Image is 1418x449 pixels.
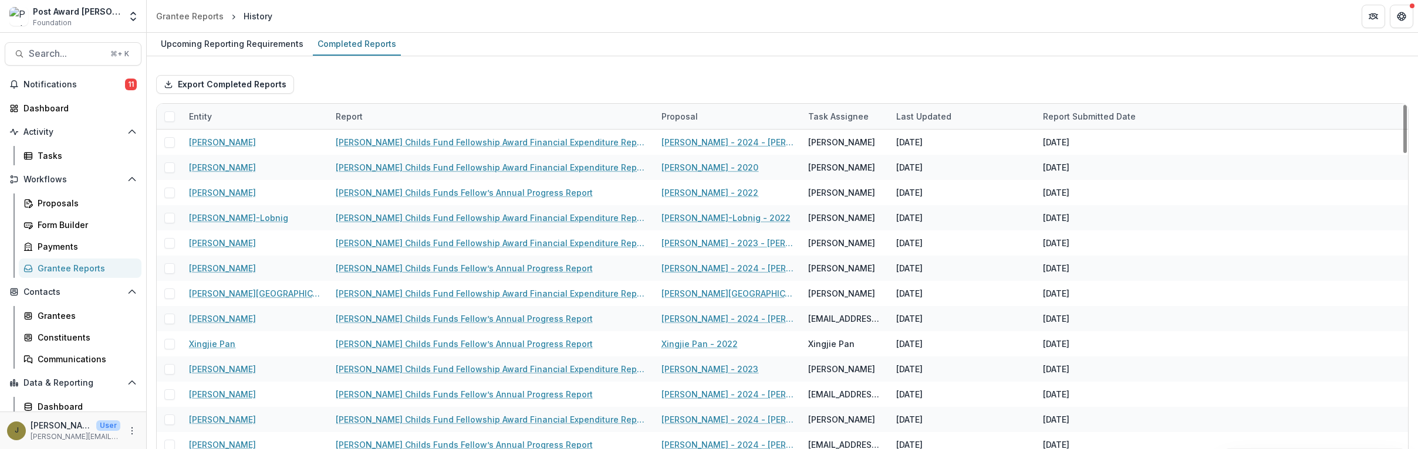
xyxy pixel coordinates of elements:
div: Task Assignee [801,104,889,129]
button: Export Completed Reports [156,75,294,94]
div: [EMAIL_ADDRESS][PERSON_NAME][DOMAIN_NAME] [808,388,882,400]
a: [PERSON_NAME] Childs Funds Fellow’s Annual Progress Report [336,312,593,325]
div: Grantees [38,309,132,322]
a: [PERSON_NAME] Childs Fund Fellowship Award Financial Expenditure Report [336,161,647,174]
div: Entity [182,104,329,129]
div: [DATE] [896,186,923,199]
a: [PERSON_NAME] - 2024 - [PERSON_NAME] Childs Memorial Fund - Fellowship Application [661,312,794,325]
div: Report Submitted Date [1036,104,1183,129]
a: [PERSON_NAME] [189,363,256,375]
button: Partners [1362,5,1385,28]
a: Payments [19,237,141,256]
div: Grantee Reports [156,10,224,22]
div: Jamie [15,427,19,434]
a: [PERSON_NAME][GEOGRAPHIC_DATA][PERSON_NAME] [189,287,322,300]
div: Completed Reports [313,35,401,52]
div: Report [329,104,654,129]
div: Last Updated [889,104,1036,129]
a: [PERSON_NAME] - 2020 [661,161,758,174]
div: Proposal [654,104,801,129]
a: [PERSON_NAME] [189,237,256,249]
p: [PERSON_NAME][EMAIL_ADDRESS][PERSON_NAME][DOMAIN_NAME] [31,431,120,442]
div: ⌘ + K [108,47,131,60]
a: [PERSON_NAME]-Lobnig - 2022 [661,212,791,224]
div: [DATE] [1043,312,1069,325]
p: [PERSON_NAME] [31,419,92,431]
div: [DATE] [896,363,923,375]
a: [PERSON_NAME] Childs Fund Fellowship Award Financial Expenditure Report [336,363,647,375]
div: [DATE] [896,312,923,325]
div: Communications [38,353,132,365]
a: [PERSON_NAME] [189,136,256,148]
div: [DATE] [1043,262,1069,274]
div: Report Submitted Date [1036,110,1143,123]
a: [PERSON_NAME] Childs Funds Fellow’s Annual Progress Report [336,186,593,199]
img: Post Award Jane Coffin Childs Memorial Fund [9,7,28,26]
a: [PERSON_NAME] Childs Funds Fellow’s Annual Progress Report [336,262,593,274]
a: [PERSON_NAME] - 2024 - [PERSON_NAME] Childs Memorial Fund - Fellowship Application [661,413,794,426]
div: Proposal [654,110,705,123]
div: [DATE] [1043,212,1069,224]
button: Open Workflows [5,170,141,189]
div: [PERSON_NAME] [808,136,875,148]
div: [DATE] [1043,287,1069,300]
div: [PERSON_NAME] [808,161,875,174]
a: Dashboard [5,98,141,118]
button: Notifications11 [5,75,141,94]
a: [PERSON_NAME] [189,413,256,426]
a: [PERSON_NAME]-Lobnig [189,212,288,224]
div: History [244,10,272,22]
div: [DATE] [1043,136,1069,148]
a: [PERSON_NAME] Childs Fund Fellowship Award Financial Expenditure Report [336,287,647,300]
a: Completed Reports [313,33,401,56]
a: [PERSON_NAME] - 2023 - [PERSON_NAME] Childs Memorial Fund - Fellowship Application [661,237,794,249]
a: [PERSON_NAME] Childs Fund Fellowship Award Financial Expenditure Report [336,237,647,249]
span: Foundation [33,18,72,28]
div: [DATE] [896,136,923,148]
div: Last Updated [889,110,958,123]
a: Communications [19,349,141,369]
a: [PERSON_NAME] Childs Fund Fellowship Award Financial Expenditure Report [336,136,647,148]
div: [DATE] [896,338,923,350]
a: [PERSON_NAME] - 2024 - [PERSON_NAME] Childs Memorial Fund - Fellowship Application [661,388,794,400]
a: [PERSON_NAME] - 2024 - [PERSON_NAME] Childs Memorial Fund - Fellowship Application [661,262,794,274]
div: [DATE] [1043,338,1069,350]
div: Upcoming Reporting Requirements [156,35,308,52]
div: [DATE] [896,287,923,300]
div: Task Assignee [801,110,876,123]
button: Get Help [1390,5,1413,28]
div: [DATE] [1043,237,1069,249]
div: [DATE] [896,212,923,224]
div: Payments [38,240,132,253]
a: Tasks [19,146,141,165]
span: 11 [125,79,137,90]
div: Grantee Reports [38,262,132,274]
a: [PERSON_NAME] - 2023 [661,363,758,375]
div: Entity [182,110,219,123]
div: Post Award [PERSON_NAME] Childs Memorial Fund [33,5,120,18]
a: Form Builder [19,215,141,234]
button: Open Contacts [5,283,141,301]
div: [DATE] [896,388,923,400]
nav: breadcrumb [151,8,277,25]
a: [PERSON_NAME] [189,312,256,325]
div: [DATE] [1043,388,1069,400]
div: Constituents [38,331,132,343]
div: [DATE] [896,237,923,249]
div: [DATE] [1043,186,1069,199]
span: Search... [29,48,103,59]
a: Upcoming Reporting Requirements [156,33,308,56]
span: Contacts [23,287,123,297]
div: Tasks [38,149,132,162]
div: [PERSON_NAME] [808,413,875,426]
button: Open Activity [5,123,141,141]
button: Open entity switcher [125,5,141,28]
div: Xingjie Pan [808,338,855,350]
a: Grantee Reports [151,8,228,25]
div: [DATE] [896,161,923,174]
div: Report [329,110,370,123]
